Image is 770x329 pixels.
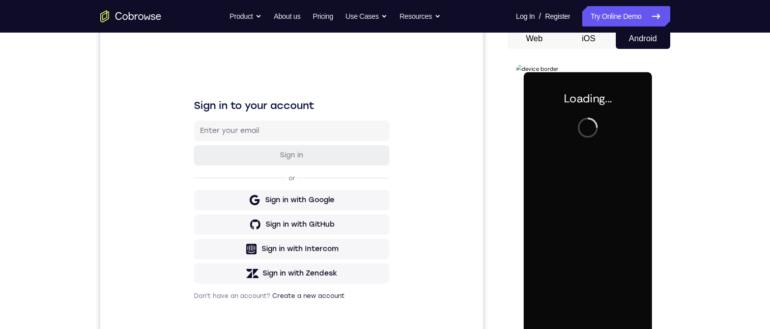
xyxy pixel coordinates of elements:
a: Try Online Demo [582,6,670,26]
div: Sign in with Zendesk [162,240,237,250]
a: Pricing [312,6,333,26]
button: Sign in with GitHub [94,186,289,206]
button: Resources [400,6,441,26]
a: About us [274,6,300,26]
a: Go to the home page [100,10,161,22]
button: Sign in with Zendesk [94,235,289,255]
button: Sign in with Intercom [94,210,289,231]
a: Log In [516,6,535,26]
button: Use Cases [346,6,387,26]
span: / [539,10,541,22]
div: Sign in with Intercom [161,215,238,226]
p: or [186,146,197,154]
a: Register [545,6,570,26]
p: Don't have an account? [94,263,289,271]
button: iOS [561,29,616,49]
button: Product [230,6,262,26]
a: Create a new account [172,264,244,271]
button: Android [616,29,670,49]
button: Web [507,29,562,49]
button: Sign in with Google [94,161,289,182]
div: Sign in with Google [165,167,234,177]
div: Sign in with GitHub [165,191,234,201]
